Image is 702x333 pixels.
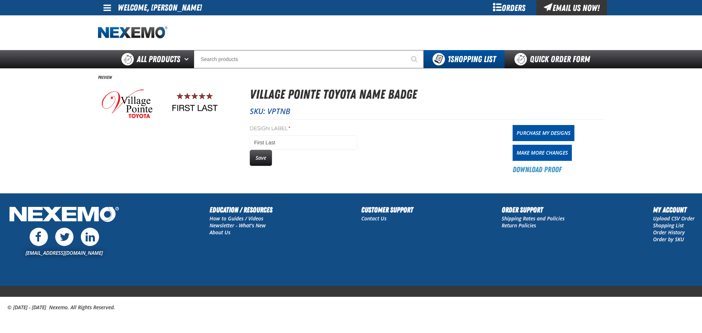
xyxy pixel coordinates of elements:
[250,125,357,132] label: Design Label
[448,54,450,64] strong: 1
[250,135,357,150] input: Design Label
[513,164,562,175] a: Download Proof
[653,204,695,215] h2: My Account
[653,215,695,222] a: Upload CSV Order
[653,222,684,229] a: Shopping List
[250,106,290,116] span: SKU: VPTNB
[448,54,496,64] span: Shopping List
[653,236,684,243] a: Order by SKU
[250,150,272,166] button: Save
[7,204,121,226] img: Nexemo Logo
[210,229,230,236] a: About Us
[653,229,685,236] a: Order History
[98,26,167,39] a: Home
[502,215,565,222] a: Shipping Rates and Policies
[210,222,266,229] a: Newsletter - What's New
[361,215,386,222] a: Contact Us
[502,222,536,229] a: Return Policies
[505,50,604,68] a: Quick Order Form
[98,85,237,123] img: VPTNB-VPTNB2.75x0.75-1760112985-68e9315a038b8879923805.jpg
[210,215,263,222] a: How to Guides / Videos
[361,204,413,215] h2: Customer Support
[502,204,565,215] h2: Order Support
[405,50,424,68] button: Start Searching
[182,50,194,68] button: Open All Products pages
[513,125,574,141] a: Purchase My Designs
[98,26,167,39] img: Nexemo logo
[250,85,604,104] h1: Village Pointe Toyota Name Badge
[98,75,112,80] span: Preview
[513,145,572,161] a: Make More Changes
[26,249,103,256] a: [EMAIL_ADDRESS][DOMAIN_NAME]
[424,50,505,68] button: You have 1 Shopping List. Open to view details
[210,204,272,215] h2: Education / Resources
[137,53,180,66] span: All Products
[194,50,424,68] input: Search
